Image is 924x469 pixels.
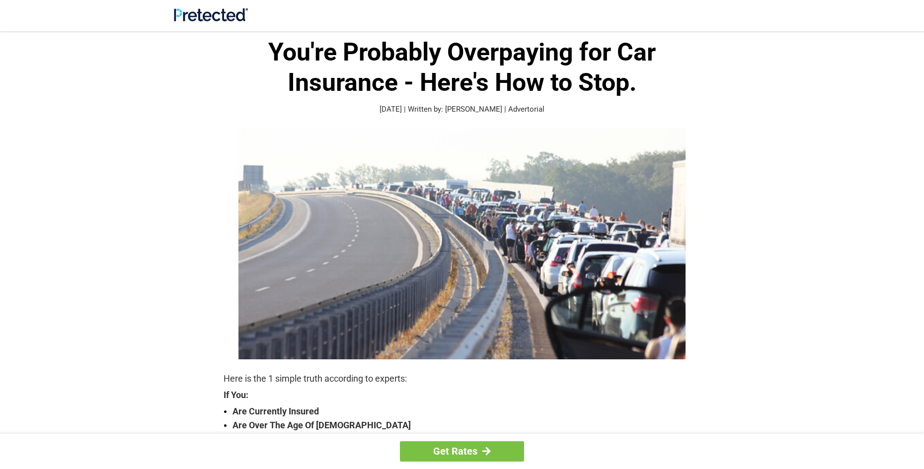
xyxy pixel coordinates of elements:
p: Here is the 1 simple truth according to experts: [224,372,700,386]
strong: Are Over The Age Of [DEMOGRAPHIC_DATA] [232,418,700,432]
strong: Drive Less Than 50 Miles Per Day [232,432,700,446]
p: [DATE] | Written by: [PERSON_NAME] | Advertorial [224,104,700,115]
a: Get Rates [400,441,524,462]
strong: Are Currently Insured [232,404,700,418]
a: Site Logo [174,14,248,23]
h1: You're Probably Overpaying for Car Insurance - Here's How to Stop. [224,37,700,98]
strong: If You: [224,391,700,400]
img: Site Logo [174,8,248,21]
